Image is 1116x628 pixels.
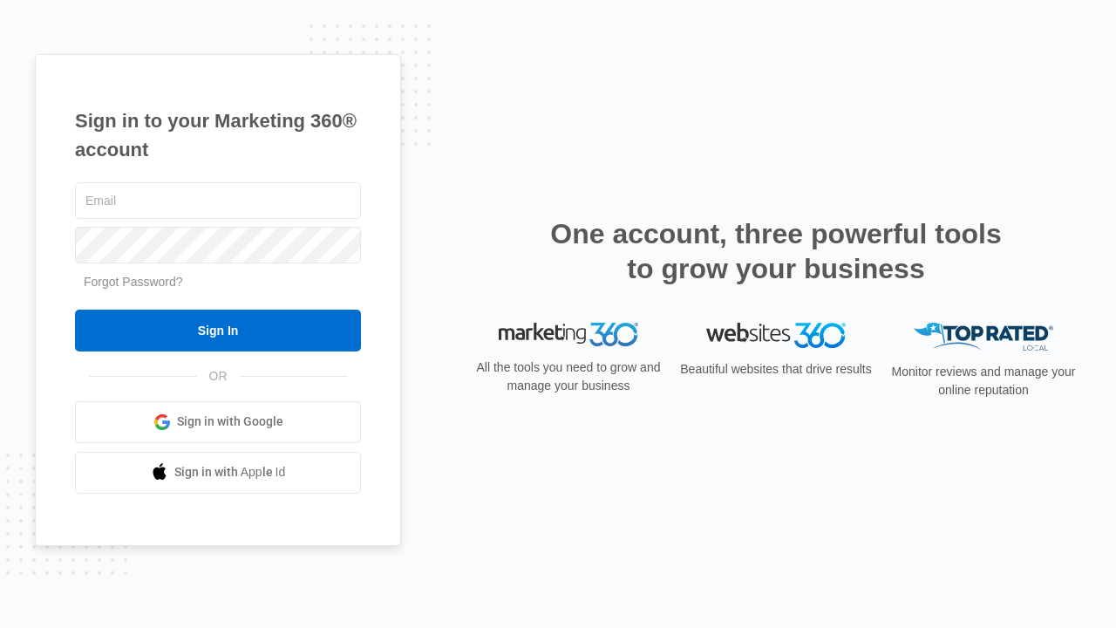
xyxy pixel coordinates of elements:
[75,182,361,219] input: Email
[84,275,183,289] a: Forgot Password?
[706,323,846,348] img: Websites 360
[678,360,874,379] p: Beautiful websites that drive results
[75,452,361,494] a: Sign in with Apple Id
[914,323,1053,352] img: Top Rated Local
[177,413,283,431] span: Sign in with Google
[75,106,361,164] h1: Sign in to your Marketing 360® account
[75,310,361,352] input: Sign In
[75,401,361,443] a: Sign in with Google
[174,463,286,481] span: Sign in with Apple Id
[197,367,240,386] span: OR
[499,323,638,347] img: Marketing 360
[545,216,1007,286] h2: One account, three powerful tools to grow your business
[471,358,666,395] p: All the tools you need to grow and manage your business
[886,363,1081,399] p: Monitor reviews and manage your online reputation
